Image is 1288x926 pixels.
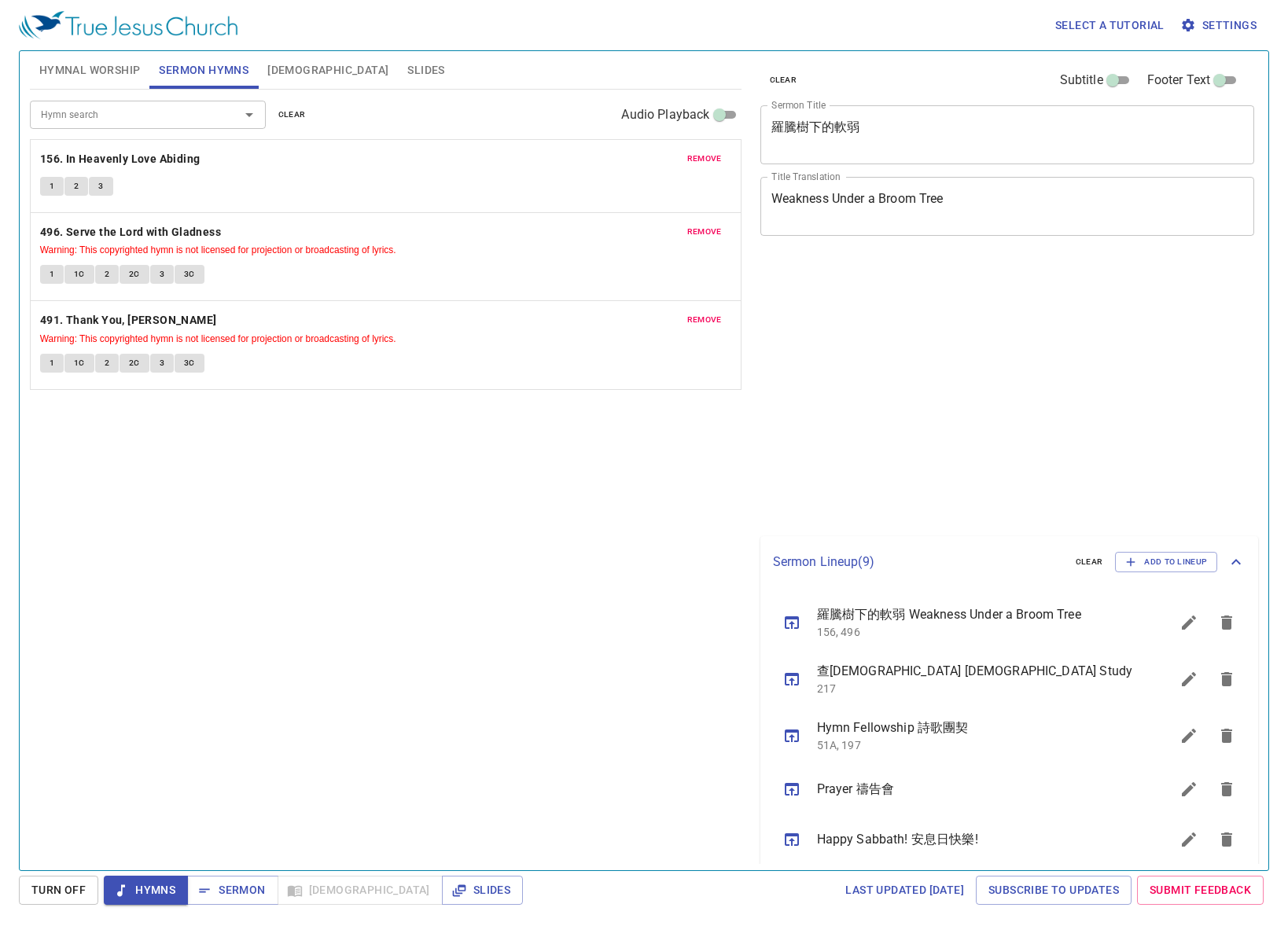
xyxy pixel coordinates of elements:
a: Last updated [DATE] [839,876,970,905]
span: Turn Off [31,880,86,900]
span: Select a tutorial [1055,16,1165,35]
button: Hymns [104,876,188,905]
span: clear [278,108,306,122]
span: Slides [407,61,444,80]
button: Settings [1177,11,1263,40]
button: 2 [95,265,119,284]
small: Warning: This copyrighted hymn is not licensed for projection or broadcasting of lyrics. [40,333,396,344]
span: Add to Lineup [1125,555,1207,569]
button: Open [238,104,260,126]
button: clear [1066,553,1113,571]
b: 491. Thank You, [PERSON_NAME] [40,311,217,330]
button: remove [678,149,731,168]
button: 156. In Heavenly Love Abiding [40,149,203,169]
button: clear [760,71,807,90]
span: Last updated [DATE] [845,880,964,900]
span: remove [687,152,722,166]
span: 1 [50,179,54,193]
button: 3C [175,354,204,373]
button: 1C [64,265,94,284]
span: 1C [74,267,85,281]
button: clear [269,105,315,124]
span: Hymnal Worship [39,61,141,80]
button: Slides [442,876,523,905]
button: 3 [150,354,174,373]
span: clear [1076,555,1103,569]
span: 1 [50,356,54,370]
span: 羅騰樹下的軟弱 Weakness Under a Broom Tree [817,605,1133,624]
button: 2C [120,265,149,284]
span: Sermon Hymns [159,61,248,80]
span: Happy Sabbath! 安息日快樂! [817,830,1133,849]
span: 2 [105,267,109,281]
span: 1 [50,267,54,281]
p: 51A, 197 [817,737,1133,753]
span: Hymns [116,880,175,900]
span: 3 [160,267,164,281]
span: Submit Feedback [1150,880,1251,900]
a: Subscribe to Updates [976,876,1132,905]
span: Audio Playback [621,105,709,124]
button: 3 [89,177,112,196]
button: 2C [120,354,149,373]
span: 查[DEMOGRAPHIC_DATA] [DEMOGRAPHIC_DATA] Study [817,662,1133,681]
span: Sermon [200,880,265,900]
span: 2C [129,356,140,370]
button: 3C [175,265,204,284]
small: Warning: This copyrighted hymn is not licensed for projection or broadcasting of lyrics. [40,244,396,255]
span: 2 [74,179,79,193]
span: remove [687,225,722,239]
span: Subscribe to Updates [988,880,1119,900]
button: 2 [64,177,88,196]
span: 3C [184,267,195,281]
span: clear [770,73,797,87]
span: Settings [1183,16,1257,35]
textarea: 羅騰樹下的軟弱 [771,119,1244,149]
button: 3 [150,265,174,284]
a: Submit Feedback [1137,876,1264,905]
div: Sermon Lineup(9)clearAdd to Lineup [760,536,1259,588]
span: 2 [105,356,109,370]
button: Add to Lineup [1115,552,1217,572]
span: 1C [74,356,85,370]
button: remove [678,222,731,241]
span: [DEMOGRAPHIC_DATA] [267,61,388,80]
span: Footer Text [1147,71,1211,90]
span: Slides [454,880,510,900]
span: 2C [129,267,140,281]
span: remove [687,313,722,327]
button: Select a tutorial [1049,11,1171,40]
span: Hymn Fellowship 詩歌團契 [817,718,1133,737]
span: 3 [160,356,164,370]
button: 1C [64,354,94,373]
iframe: from-child [754,252,1157,530]
button: remove [678,311,731,329]
b: 156. In Heavenly Love Abiding [40,149,201,169]
button: 1 [40,177,64,196]
textarea: Weakness Under a Broom Tree [771,191,1244,221]
button: Turn Off [19,876,98,905]
button: 1 [40,354,64,373]
b: 496. Serve the Lord with Gladness [40,222,221,242]
button: 496. Serve the Lord with Gladness [40,222,224,242]
button: Sermon [187,876,278,905]
span: Prayer 禱告會 [817,780,1133,799]
span: Subtitle [1060,71,1103,90]
span: 3 [98,179,103,193]
p: 217 [817,681,1133,696]
p: 156, 496 [817,624,1133,640]
img: True Jesus Church [19,11,237,39]
p: Sermon Lineup ( 9 ) [773,553,1063,571]
button: 2 [95,354,119,373]
button: 1 [40,265,64,284]
span: 3C [184,356,195,370]
button: 491. Thank You, [PERSON_NAME] [40,311,219,330]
